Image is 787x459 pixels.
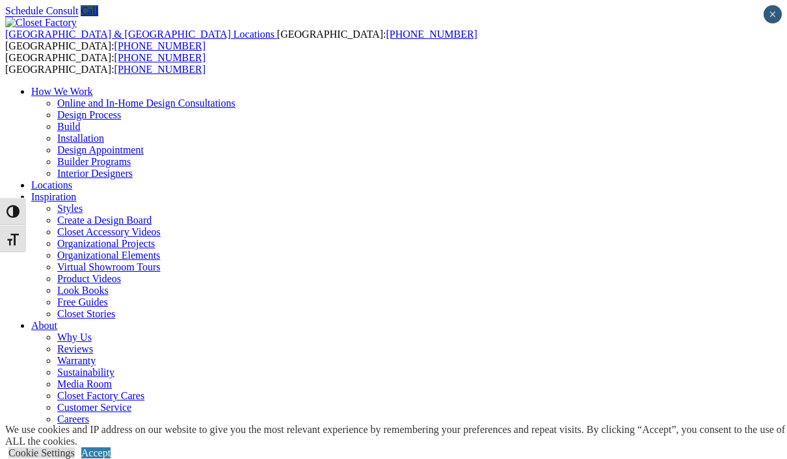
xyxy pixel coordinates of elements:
[57,215,152,226] a: Create a Design Board
[31,179,72,190] a: Locations
[5,424,787,447] div: We use cookies and IP address on our website to give you the most relevant experience by remember...
[31,320,57,331] a: About
[57,98,235,109] a: Online and In-Home Design Consultations
[57,203,83,214] a: Styles
[57,250,160,261] a: Organizational Elements
[81,447,111,458] a: Accept
[57,144,144,155] a: Design Appointment
[57,296,108,308] a: Free Guides
[5,29,277,40] a: [GEOGRAPHIC_DATA] & [GEOGRAPHIC_DATA] Locations
[31,86,93,97] a: How We Work
[57,378,112,389] a: Media Room
[57,308,115,319] a: Closet Stories
[764,5,782,23] button: Close
[5,5,78,16] a: Schedule Consult
[57,332,92,343] a: Why Us
[386,29,477,40] a: [PHONE_NUMBER]
[5,52,206,75] span: [GEOGRAPHIC_DATA]: [GEOGRAPHIC_DATA]:
[57,273,121,284] a: Product Videos
[57,109,121,120] a: Design Process
[5,29,477,51] span: [GEOGRAPHIC_DATA]: [GEOGRAPHIC_DATA]:
[57,238,155,249] a: Organizational Projects
[57,168,133,179] a: Interior Designers
[57,355,96,366] a: Warranty
[8,447,75,458] a: Cookie Settings
[31,191,76,202] a: Inspiration
[81,5,98,16] a: Call
[114,64,206,75] a: [PHONE_NUMBER]
[57,390,144,401] a: Closet Factory Cares
[57,413,89,425] a: Careers
[57,367,114,378] a: Sustainability
[57,261,161,272] a: Virtual Showroom Tours
[57,226,161,237] a: Closet Accessory Videos
[57,121,81,132] a: Build
[114,52,206,63] a: [PHONE_NUMBER]
[57,133,104,144] a: Installation
[57,343,93,354] a: Reviews
[5,29,274,40] span: [GEOGRAPHIC_DATA] & [GEOGRAPHIC_DATA] Locations
[57,156,131,167] a: Builder Programs
[57,285,109,296] a: Look Books
[5,17,77,29] img: Closet Factory
[114,40,206,51] a: [PHONE_NUMBER]
[57,402,131,413] a: Customer Service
